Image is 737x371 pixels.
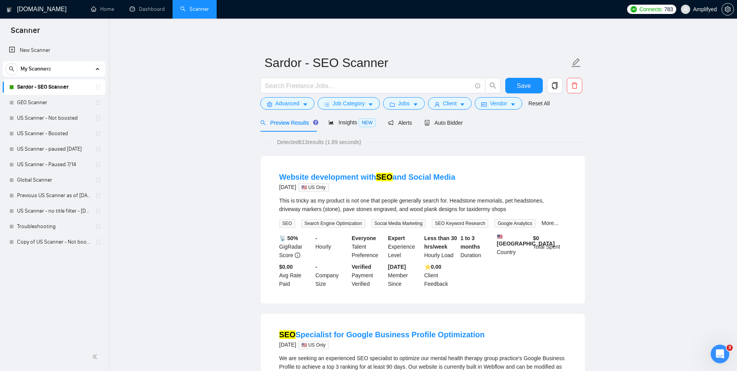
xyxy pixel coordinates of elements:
[7,3,12,16] img: logo
[180,6,209,12] a: searchScanner
[130,6,165,12] a: dashboardDashboard
[722,6,734,12] a: setting
[301,219,365,228] span: Search Engine Optimization
[17,203,91,219] a: US Scanner - no title filter - [DATE]
[517,81,531,91] span: Save
[388,120,412,126] span: Alerts
[424,235,457,250] b: Less than 30 hrs/week
[298,183,329,192] span: 🇺🇸 US Only
[279,340,485,349] div: [DATE]
[265,81,472,91] input: Search Freelance Jobs...
[383,97,425,110] button: folderJobscaret-down
[352,264,371,270] b: Verified
[318,97,380,110] button: barsJob Categorycaret-down
[95,84,101,90] span: holder
[547,82,562,89] span: copy
[388,264,406,270] b: [DATE]
[386,234,423,259] div: Experience Level
[312,119,319,126] div: Tooltip anchor
[640,5,663,14] span: Connects:
[510,101,516,107] span: caret-down
[6,66,17,72] span: search
[95,192,101,199] span: holder
[481,101,487,107] span: idcard
[388,120,393,125] span: notification
[485,78,501,93] button: search
[722,3,734,15] button: setting
[631,6,637,12] img: upwork-logo.png
[371,219,426,228] span: Social Media Marketing
[95,131,101,137] span: holder
[295,252,300,258] span: info-circle
[298,341,329,349] span: 🇺🇸 US Only
[727,345,733,351] span: 3
[459,234,495,259] div: Duration
[528,99,550,108] a: Reset All
[279,219,295,228] span: SEO
[315,264,317,270] b: -
[17,234,91,250] a: Copy of US Scanner - Not boosted
[17,79,91,95] a: Sardor - SEO Scanner
[21,61,51,77] span: My Scanners
[3,61,105,250] li: My Scanners
[350,263,386,288] div: Payment Verified
[260,120,266,125] span: search
[542,220,559,226] a: More...
[17,141,91,157] a: US Scanner - paused [DATE]
[17,188,91,203] a: Previous US Scanner as of [DATE]
[495,234,532,259] div: Country
[711,345,729,363] iframe: Intercom live chat
[475,97,522,110] button: idcardVendorcaret-down
[303,101,308,107] span: caret-down
[722,6,734,12] span: setting
[278,263,314,288] div: Avg Rate Paid
[92,353,100,361] span: double-left
[314,263,350,288] div: Company Size
[95,115,101,121] span: holder
[352,235,376,241] b: Everyone
[17,126,91,141] a: US Scanner - Boosted
[17,110,91,126] a: US Scanner - Not boosted
[434,101,440,107] span: user
[95,161,101,168] span: holder
[424,120,463,126] span: Auto Bidder
[368,101,373,107] span: caret-down
[324,101,330,107] span: bars
[17,172,91,188] a: Global Scanner
[279,235,298,241] b: 📡 50%
[460,101,465,107] span: caret-down
[567,78,582,93] button: delete
[95,239,101,245] span: holder
[428,97,472,110] button: userClientcaret-down
[460,235,480,250] b: 1 to 3 months
[91,6,114,12] a: homeHome
[9,43,99,58] a: New Scanner
[333,99,365,108] span: Job Category
[388,235,405,241] b: Expert
[494,219,535,228] span: Google Analytics
[95,223,101,230] span: holder
[279,330,485,339] a: SEOSpecialist for Google Business Profile Optimization
[497,234,503,239] img: 🇺🇸
[279,196,566,213] div: This is tricky as my product is not one that people generally search for. Headstone memorials, pe...
[398,99,410,108] span: Jobs
[5,25,46,41] span: Scanner
[533,235,539,241] b: $ 0
[3,43,105,58] li: New Scanner
[328,119,376,125] span: Insights
[95,146,101,152] span: holder
[497,234,555,247] b: [GEOGRAPHIC_DATA]
[260,97,315,110] button: settingAdvancedcaret-down
[443,99,457,108] span: Client
[17,157,91,172] a: US Scanner - Paused 7/14
[683,7,688,12] span: user
[359,119,376,127] span: NEW
[279,330,296,339] mark: SEO
[390,101,395,107] span: folder
[267,101,272,107] span: setting
[424,264,441,270] b: ⭐️ 0.00
[315,235,317,241] b: -
[532,234,568,259] div: Total Spent
[95,208,101,214] span: holder
[386,263,423,288] div: Member Since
